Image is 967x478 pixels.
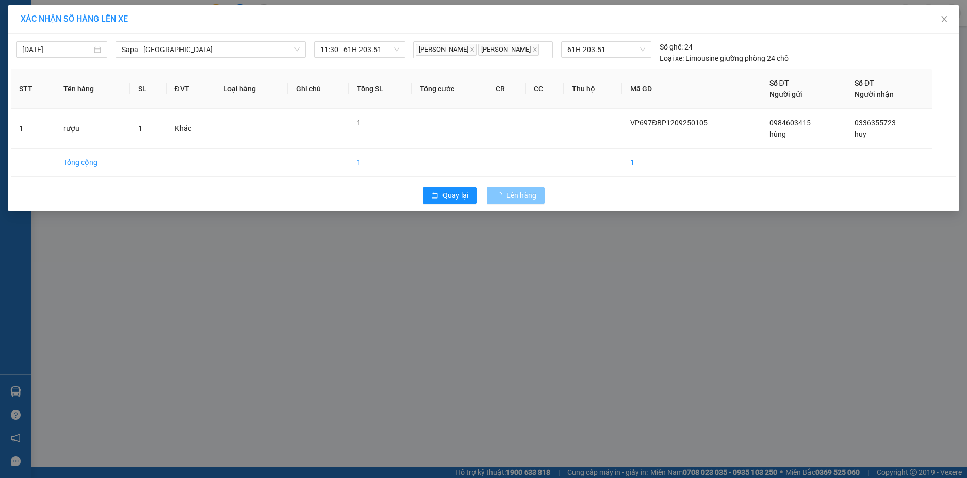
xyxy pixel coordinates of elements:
span: Người gửi [769,90,802,98]
td: 1 [349,149,412,177]
span: VP697ĐBP1209250105 [630,119,708,127]
th: ĐVT [167,69,216,109]
span: 61H-203.51 [567,42,645,57]
span: 0336355723 [855,119,896,127]
button: Lên hàng [487,187,545,204]
div: Limousine giường phòng 24 chỗ [660,53,789,64]
th: Loại hàng [215,69,287,109]
span: Quay lại [442,190,468,201]
th: STT [11,69,55,109]
span: Lên hàng [506,190,536,201]
span: [PERSON_NAME] [478,44,539,56]
span: [PERSON_NAME] [416,44,477,56]
th: Tên hàng [55,69,130,109]
span: 1 [357,119,361,127]
span: loading [495,192,506,199]
span: Người nhận [855,90,894,98]
th: CR [487,69,526,109]
td: 1 [11,109,55,149]
span: Số ĐT [769,79,789,87]
span: Loại xe: [660,53,684,64]
span: close [470,47,475,52]
th: Thu hộ [564,69,622,109]
th: CC [526,69,564,109]
span: Sapa - Hạ Long [122,42,300,57]
span: close [532,47,537,52]
span: XÁC NHẬN SỐ HÀNG LÊN XE [21,14,128,24]
td: 1 [622,149,761,177]
button: rollbackQuay lại [423,187,477,204]
span: rollback [431,192,438,200]
span: hùng [769,130,786,138]
span: down [294,46,300,53]
td: rượu [55,109,130,149]
td: Khác [167,109,216,149]
div: 24 [660,41,693,53]
th: SL [130,69,167,109]
span: Số ĐT [855,79,874,87]
th: Tổng SL [349,69,412,109]
th: Tổng cước [412,69,487,109]
th: Mã GD [622,69,761,109]
input: 12/09/2025 [22,44,92,55]
th: Ghi chú [288,69,349,109]
span: 1 [138,124,142,133]
td: Tổng cộng [55,149,130,177]
span: 0984603415 [769,119,811,127]
button: Close [930,5,959,34]
span: Số ghế: [660,41,683,53]
span: 11:30 - 61H-203.51 [320,42,399,57]
span: close [940,15,948,23]
span: huy [855,130,866,138]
